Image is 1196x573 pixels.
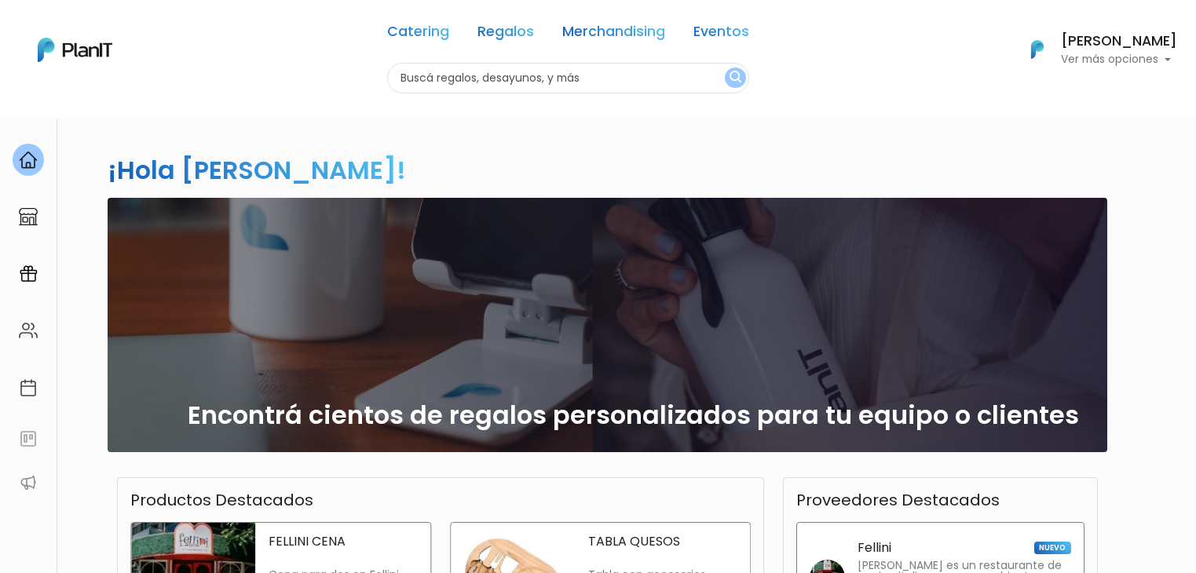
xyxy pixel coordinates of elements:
[269,535,418,548] p: FELLINI CENA
[19,151,38,170] img: home-e721727adea9d79c4d83392d1f703f7f8bce08238fde08b1acbfd93340b81755.svg
[562,25,665,44] a: Merchandising
[730,71,741,86] img: search_button-432b6d5273f82d61273b3651a40e1bd1b912527efae98b1b7a1b2c0702e16a8d.svg
[858,542,891,554] p: Fellini
[19,473,38,492] img: partners-52edf745621dab592f3b2c58e3bca9d71375a7ef29c3b500c9f145b62cc070d4.svg
[1061,35,1177,49] h6: [PERSON_NAME]
[1061,54,1177,65] p: Ver más opciones
[19,265,38,283] img: campaigns-02234683943229c281be62815700db0a1741e53638e28bf9629b52c665b00959.svg
[387,25,449,44] a: Catering
[19,207,38,226] img: marketplace-4ceaa7011d94191e9ded77b95e3339b90024bf715f7c57f8cf31f2d8c509eaba.svg
[19,321,38,340] img: people-662611757002400ad9ed0e3c099ab2801c6687ba6c219adb57efc949bc21e19d.svg
[1011,29,1177,70] button: PlanIt Logo [PERSON_NAME] Ver más opciones
[130,491,313,509] h3: Productos Destacados
[588,535,737,548] p: TABLA QUESOS
[796,491,1000,509] h3: Proveedores Destacados
[1034,542,1070,554] span: NUEVO
[19,378,38,397] img: calendar-87d922413cdce8b2cf7b7f5f62616a5cf9e4887200fb71536465627b3292af00.svg
[108,152,406,188] h2: ¡Hola [PERSON_NAME]!
[387,63,749,93] input: Buscá regalos, desayunos, y más
[1020,32,1055,67] img: PlanIt Logo
[693,25,749,44] a: Eventos
[477,25,534,44] a: Regalos
[188,400,1079,430] h2: Encontrá cientos de regalos personalizados para tu equipo o clientes
[38,38,112,62] img: PlanIt Logo
[19,429,38,448] img: feedback-78b5a0c8f98aac82b08bfc38622c3050aee476f2c9584af64705fc4e61158814.svg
